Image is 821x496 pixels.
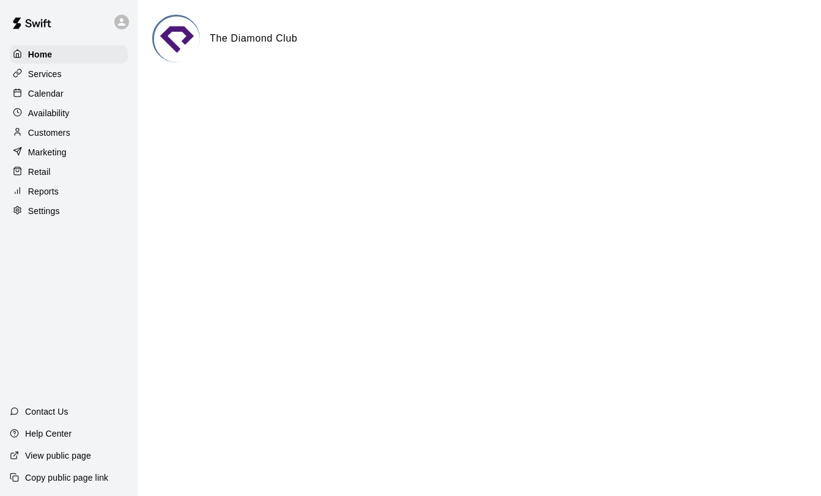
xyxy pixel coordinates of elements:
[28,185,59,198] p: Reports
[28,205,60,217] p: Settings
[28,68,62,80] p: Services
[10,182,128,201] a: Reports
[10,84,128,103] a: Calendar
[10,124,128,142] a: Customers
[28,127,70,139] p: Customers
[28,107,70,119] p: Availability
[210,31,298,46] h6: The Diamond Club
[10,45,128,64] a: Home
[28,87,64,100] p: Calendar
[25,428,72,440] p: Help Center
[25,472,108,484] p: Copy public page link
[28,166,51,178] p: Retail
[25,405,68,418] p: Contact Us
[28,48,53,61] p: Home
[10,65,128,83] a: Services
[10,202,128,220] a: Settings
[28,146,67,158] p: Marketing
[10,143,128,161] a: Marketing
[25,450,91,462] p: View public page
[10,163,128,181] a: Retail
[154,17,200,62] img: The Diamond Club logo
[10,104,128,122] a: Availability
